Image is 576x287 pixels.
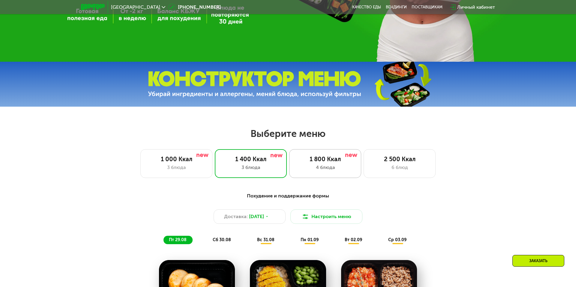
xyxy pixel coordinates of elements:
a: Вендинги [386,5,407,10]
a: [PHONE_NUMBER] [168,4,221,11]
div: 3 блюда [147,164,206,171]
span: сб 30.08 [213,237,231,242]
button: Настроить меню [290,209,362,224]
span: [GEOGRAPHIC_DATA] [111,5,160,10]
div: 4 блюда [295,164,355,171]
span: Доставка: [224,213,248,220]
span: вт 02.09 [345,237,362,242]
div: 2 500 Ккал [370,155,429,163]
span: пн 01.09 [301,237,319,242]
div: 6 блюд [370,164,429,171]
div: поставщикам [412,5,442,10]
div: 1 400 Ккал [221,155,280,163]
span: пт 29.08 [169,237,187,242]
span: ср 03.09 [388,237,406,242]
a: Качество еды [352,5,381,10]
div: 1 000 Ккал [147,155,206,163]
span: вс 31.08 [257,237,274,242]
div: Похудение и поддержание формы [110,192,466,200]
div: 3 блюда [221,164,280,171]
span: [DATE] [249,213,264,220]
div: Заказать [512,255,564,267]
div: 1 800 Ккал [295,155,355,163]
div: Личный кабинет [457,4,495,11]
h2: Выберите меню [19,128,557,140]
